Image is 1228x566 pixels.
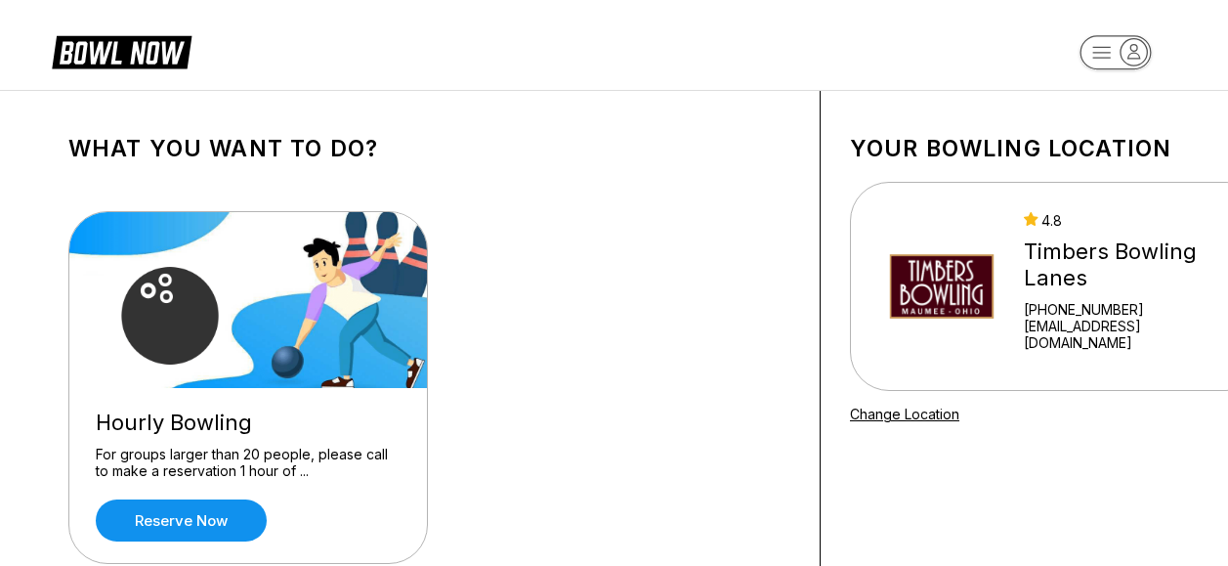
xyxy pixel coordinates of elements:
a: Reserve now [96,500,267,542]
div: Hourly Bowling [96,410,401,436]
div: For groups larger than 20 people, please call to make a reservation 1 hour of ... [96,446,401,480]
h1: What you want to do? [68,135,790,162]
img: Timbers Bowling Lanes [876,213,1006,360]
a: Change Location [850,406,959,422]
img: Hourly Bowling [69,212,429,388]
